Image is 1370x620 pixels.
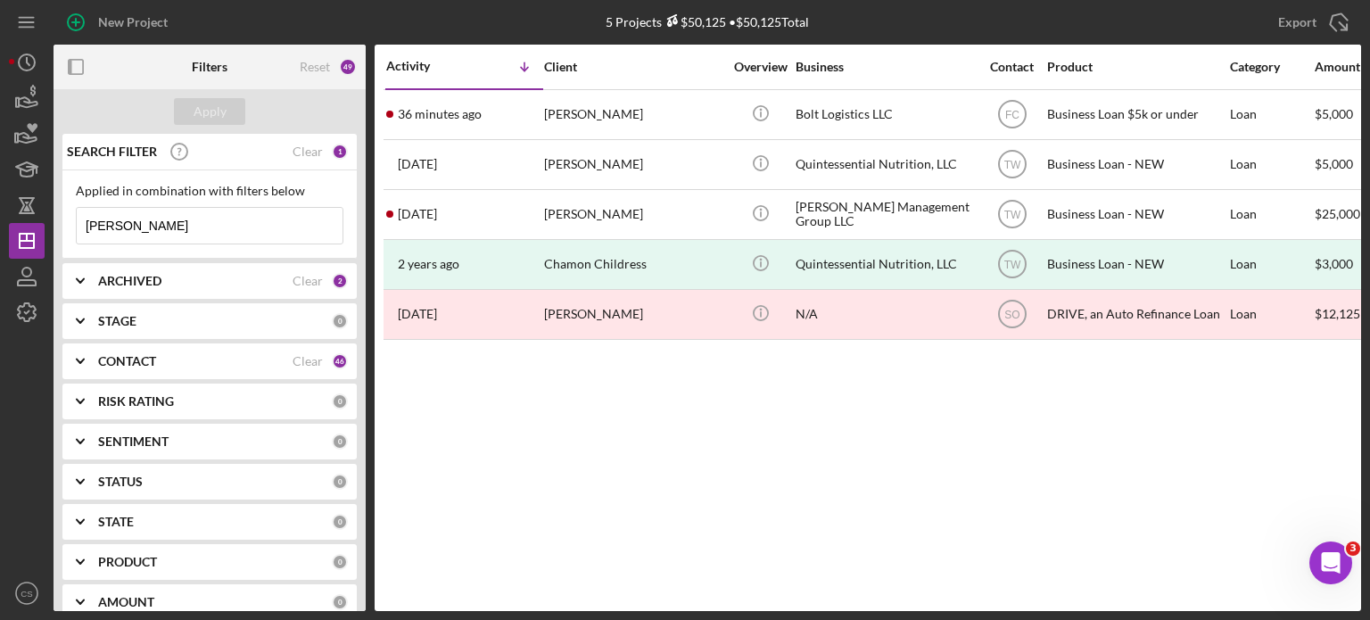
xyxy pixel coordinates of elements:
div: DRIVE, an Auto Refinance Loan [1047,291,1226,338]
div: 0 [332,514,348,530]
div: Overview [727,60,794,74]
button: Apply [174,98,245,125]
text: TW [1003,259,1020,271]
b: AMOUNT [98,595,154,609]
div: New Project [98,4,168,40]
b: SEARCH FILTER [67,145,157,159]
div: Category [1230,60,1313,74]
div: 0 [332,393,348,409]
div: 2 [332,273,348,289]
text: FC [1005,109,1019,121]
div: Business [796,60,974,74]
div: Clear [293,354,323,368]
b: Filters [192,60,227,74]
div: 0 [332,434,348,450]
div: 49 [339,58,357,76]
b: CONTACT [98,354,156,368]
b: STATE [98,515,134,529]
b: PRODUCT [98,555,157,569]
div: Activity [386,59,465,73]
div: [PERSON_NAME] [544,291,722,338]
b: STATUS [98,475,143,489]
b: RISK RATING [98,394,174,409]
div: [PERSON_NAME] [544,91,722,138]
div: Reset [300,60,330,74]
span: 3 [1346,541,1360,556]
div: Apply [194,98,227,125]
text: TW [1003,159,1020,171]
text: TW [1003,209,1020,221]
div: Chamon Childress [544,241,722,288]
b: SENTIMENT [98,434,169,449]
div: Client [544,60,722,74]
div: Loan [1230,291,1313,338]
div: Loan [1230,141,1313,188]
div: 0 [332,594,348,610]
button: Export [1260,4,1361,40]
div: Export [1278,4,1316,40]
div: 0 [332,474,348,490]
div: Quintessential Nutrition, LLC [796,141,974,188]
div: Business Loan - NEW [1047,191,1226,238]
div: Clear [293,145,323,159]
iframe: Intercom live chat [1309,541,1352,584]
div: 1 [332,144,348,160]
time: 2025-09-12 15:16 [398,107,482,121]
div: Business Loan - NEW [1047,141,1226,188]
span: $5,000 [1315,106,1353,121]
div: [PERSON_NAME] [544,141,722,188]
b: ARCHIVED [98,274,161,288]
time: 2025-08-08 21:03 [398,157,437,171]
time: 2024-03-02 04:17 [398,257,459,271]
div: Product [1047,60,1226,74]
text: SO [1004,309,1019,321]
div: [PERSON_NAME] [544,191,722,238]
time: 2025-04-15 20:21 [398,207,437,221]
div: N/A [796,291,974,338]
div: 0 [332,313,348,329]
div: Clear [293,274,323,288]
button: New Project [54,4,186,40]
div: Bolt Logistics LLC [796,91,974,138]
div: 5 Projects • $50,125 Total [606,14,809,29]
div: Quintessential Nutrition, LLC [796,241,974,288]
div: 0 [332,554,348,570]
div: Loan [1230,191,1313,238]
time: 2022-10-06 18:00 [398,307,437,321]
div: Loan [1230,91,1313,138]
span: $5,000 [1315,156,1353,171]
div: Loan [1230,241,1313,288]
text: CS [21,589,32,599]
div: Business Loan - NEW [1047,241,1226,288]
div: Applied in combination with filters below [76,184,343,198]
div: Contact [978,60,1045,74]
button: CS [9,575,45,611]
div: $50,125 [662,14,726,29]
div: [PERSON_NAME] Management Group LLC [796,191,974,238]
div: 46 [332,353,348,369]
b: STAGE [98,314,136,328]
div: Business Loan $5k or under [1047,91,1226,138]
